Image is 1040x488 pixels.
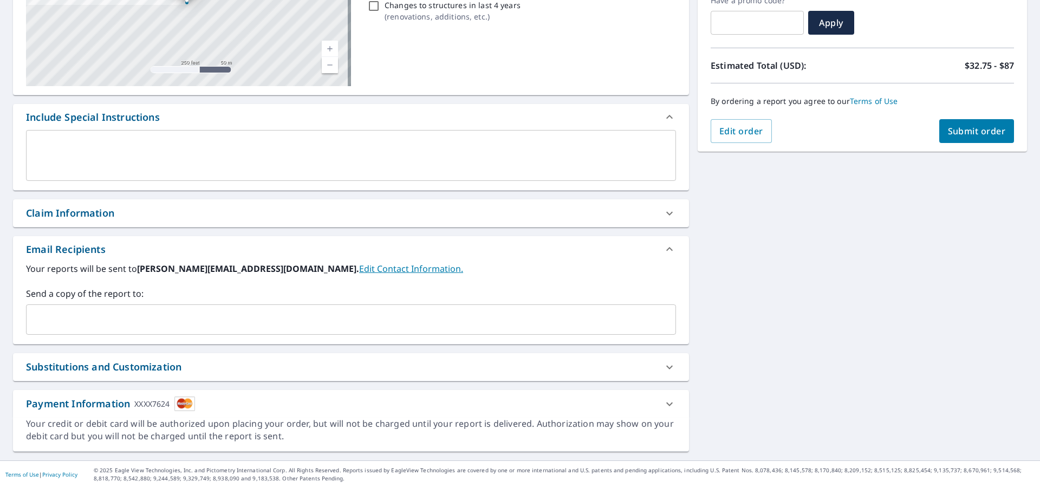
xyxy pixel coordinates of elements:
div: Payment InformationXXXX7624cardImage [13,390,689,418]
div: Include Special Instructions [13,104,689,130]
div: Email Recipients [26,242,106,257]
p: ( renovations, additions, etc. ) [385,11,521,22]
div: Your credit or debit card will be authorized upon placing your order, but will not be charged unt... [26,418,676,443]
p: By ordering a report you agree to our [711,96,1014,106]
p: Estimated Total (USD): [711,59,862,72]
p: | [5,471,77,478]
div: Claim Information [26,206,114,220]
div: Substitutions and Customization [26,360,181,374]
p: $32.75 - $87 [965,59,1014,72]
div: Email Recipients [13,236,689,262]
a: Terms of Use [850,96,898,106]
label: Send a copy of the report to: [26,287,676,300]
span: Edit order [719,125,763,137]
div: Substitutions and Customization [13,353,689,381]
span: Submit order [948,125,1006,137]
div: Payment Information [26,396,195,411]
label: Your reports will be sent to [26,262,676,275]
a: Current Level 17, Zoom In [322,41,338,57]
div: XXXX7624 [134,396,170,411]
button: Edit order [711,119,772,143]
a: Current Level 17, Zoom Out [322,57,338,73]
img: cardImage [174,396,195,411]
div: Include Special Instructions [26,110,160,125]
a: Terms of Use [5,471,39,478]
span: Apply [817,17,846,29]
a: Privacy Policy [42,471,77,478]
a: EditContactInfo [359,263,463,275]
button: Submit order [939,119,1015,143]
button: Apply [808,11,854,35]
b: [PERSON_NAME][EMAIL_ADDRESS][DOMAIN_NAME]. [137,263,359,275]
div: Claim Information [13,199,689,227]
p: © 2025 Eagle View Technologies, Inc. and Pictometry International Corp. All Rights Reserved. Repo... [94,466,1035,483]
